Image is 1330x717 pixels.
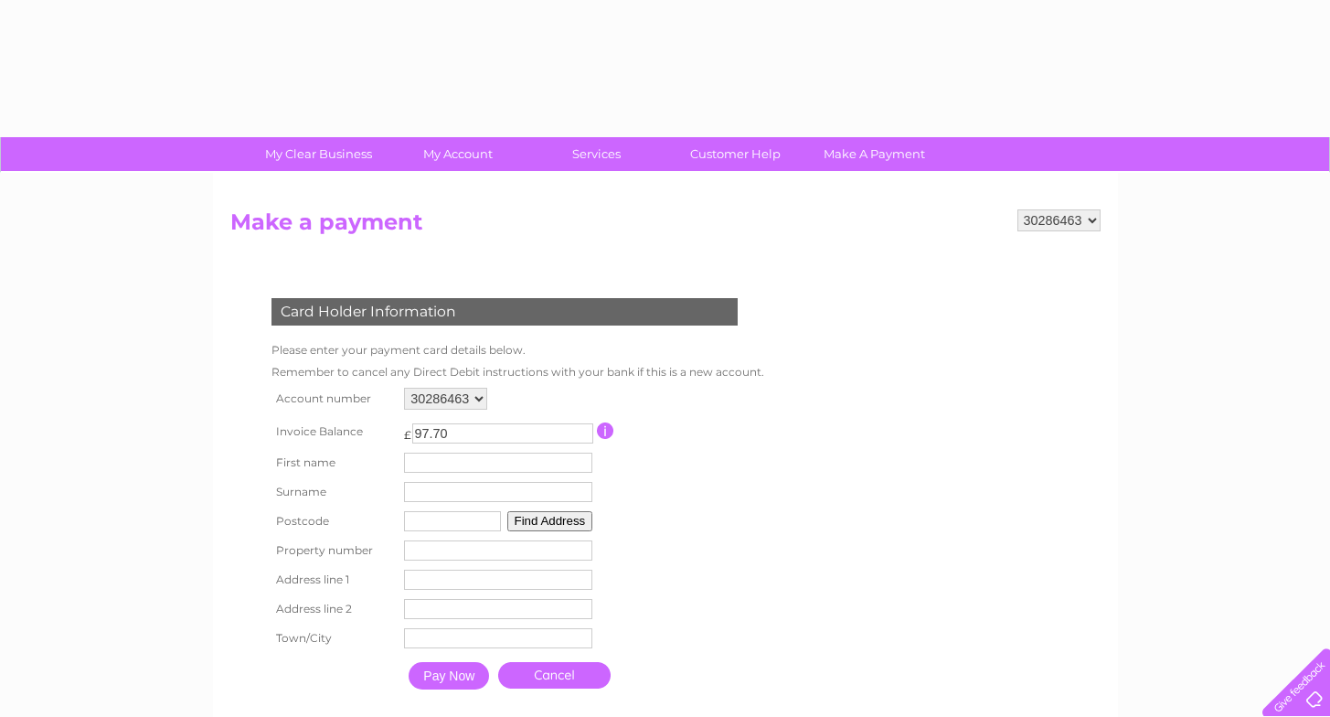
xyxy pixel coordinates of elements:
[267,624,400,653] th: Town/City
[243,137,394,171] a: My Clear Business
[230,209,1101,244] h2: Make a payment
[267,448,400,477] th: First name
[267,414,400,448] th: Invoice Balance
[507,511,593,531] button: Find Address
[267,361,769,383] td: Remember to cancel any Direct Debit instructions with your bank if this is a new account.
[267,477,400,507] th: Surname
[404,419,411,442] td: £
[267,594,400,624] th: Address line 2
[660,137,811,171] a: Customer Help
[597,423,614,439] input: Information
[382,137,533,171] a: My Account
[409,662,489,690] input: Pay Now
[267,339,769,361] td: Please enter your payment card details below.
[267,565,400,594] th: Address line 1
[267,536,400,565] th: Property number
[267,383,400,414] th: Account number
[267,507,400,536] th: Postcode
[521,137,672,171] a: Services
[799,137,950,171] a: Make A Payment
[271,298,738,326] div: Card Holder Information
[498,662,611,689] a: Cancel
